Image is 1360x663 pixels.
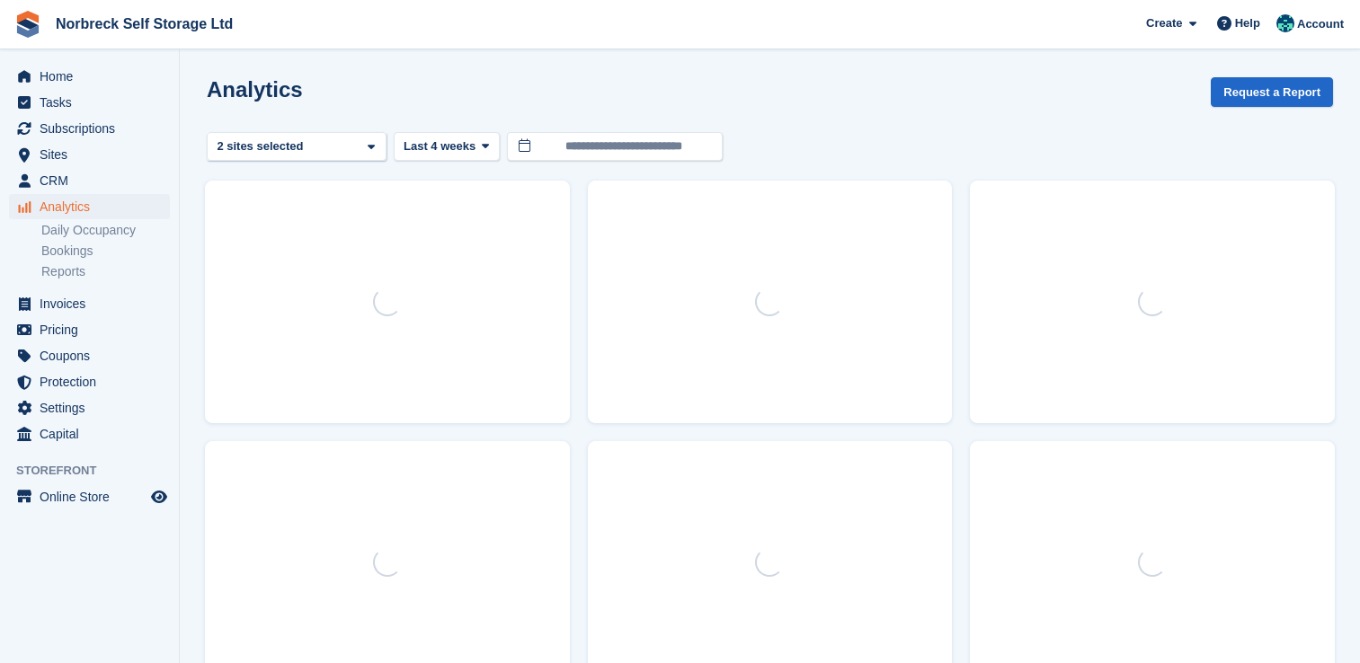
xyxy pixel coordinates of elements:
span: Online Store [40,484,147,509]
h2: Analytics [207,77,303,102]
a: Preview store [148,486,170,508]
a: menu [9,421,170,446]
span: Protection [40,369,147,394]
span: Create [1146,14,1182,32]
span: Analytics [40,194,147,219]
a: menu [9,168,170,193]
span: Tasks [40,90,147,115]
span: Help [1235,14,1260,32]
span: Settings [40,395,147,420]
a: menu [9,369,170,394]
a: menu [9,343,170,368]
img: Sally King [1276,14,1294,32]
a: Bookings [41,243,170,260]
a: menu [9,64,170,89]
a: menu [9,194,170,219]
a: menu [9,484,170,509]
span: Home [40,64,147,89]
a: Reports [41,263,170,280]
span: Sites [40,142,147,167]
span: Pricing [40,317,147,342]
a: menu [9,142,170,167]
a: menu [9,317,170,342]
span: Coupons [40,343,147,368]
img: stora-icon-8386f47178a22dfd0bd8f6a31ec36ba5ce8667c1dd55bd0f319d3a0aa187defe.svg [14,11,41,38]
span: Capital [40,421,147,446]
span: Invoices [40,291,147,316]
a: menu [9,395,170,420]
a: Daily Occupancy [41,222,170,239]
a: Norbreck Self Storage Ltd [49,9,240,39]
a: menu [9,291,170,316]
span: Storefront [16,462,179,480]
a: menu [9,90,170,115]
button: Last 4 weeks [394,132,500,162]
span: CRM [40,168,147,193]
span: Subscriptions [40,116,147,141]
a: menu [9,116,170,141]
span: Account [1297,15,1344,33]
span: Last 4 weeks [404,137,476,155]
div: 2 sites selected [214,137,310,155]
button: Request a Report [1211,77,1333,107]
